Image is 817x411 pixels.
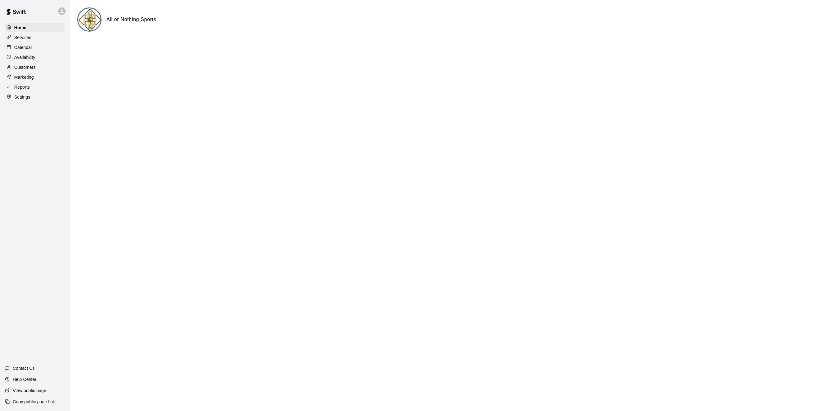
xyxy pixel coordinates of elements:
[5,43,65,52] a: Calendar
[14,34,31,41] p: Services
[78,8,102,32] img: All or Nothing Sports logo
[5,53,65,62] a: Availability
[14,54,35,60] p: Availability
[5,73,65,82] a: Marketing
[14,24,27,31] p: Home
[13,365,35,371] p: Contact Us
[5,23,65,32] a: Home
[14,64,36,70] p: Customers
[106,15,156,24] h6: All or Nothing Sports
[5,92,65,102] a: Settings
[14,94,30,100] p: Settings
[13,376,36,382] p: Help Center
[14,44,32,51] p: Calendar
[13,387,46,394] p: View public page
[13,399,55,405] p: Copy public page link
[5,82,65,92] a: Reports
[5,33,65,42] a: Services
[5,63,65,72] a: Customers
[14,84,30,90] p: Reports
[14,74,34,80] p: Marketing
